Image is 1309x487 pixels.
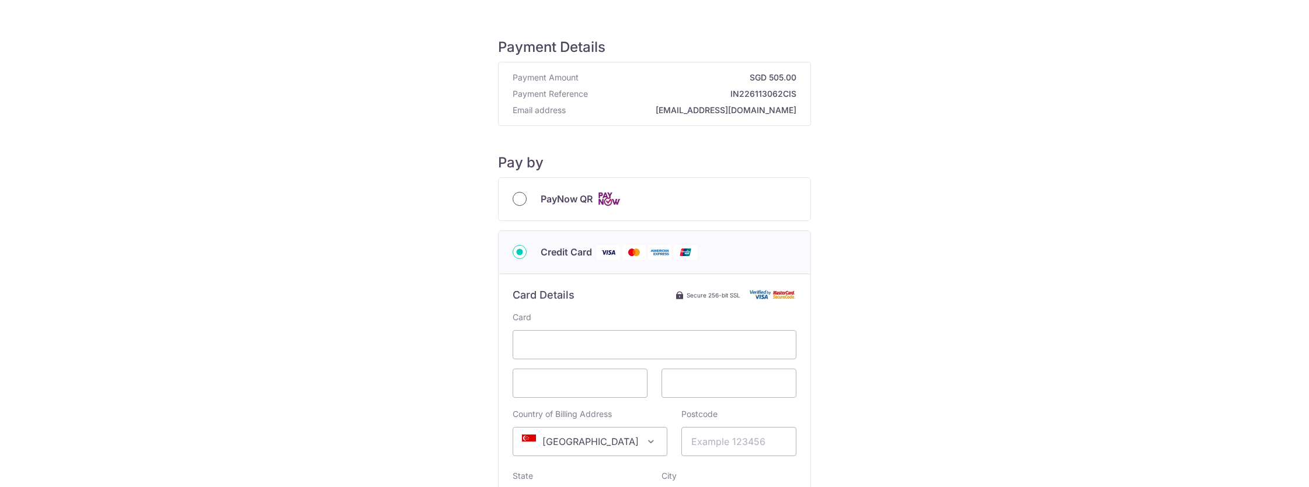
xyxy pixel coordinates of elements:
div: Credit Card Visa Mastercard American Express Union Pay [513,245,796,260]
iframe: Secure card expiration date input frame [523,376,638,390]
strong: SGD 505.00 [583,72,796,83]
img: Card secure [750,290,796,300]
label: Card [513,311,531,323]
img: Visa [597,245,620,260]
span: Email address [513,104,566,116]
img: Union Pay [674,245,697,260]
div: PayNow QR Cards logo [513,192,796,206]
strong: IN226113062CIS [593,88,796,100]
img: Mastercard [622,245,646,260]
h5: Pay by [498,154,811,171]
img: Cards logo [597,192,621,206]
span: PayNow QR [541,192,593,206]
label: City [662,470,677,482]
h6: Card Details [513,288,575,302]
label: Country of Billing Address [513,408,612,420]
span: Payment Reference [513,88,588,100]
span: Singapore [513,428,667,456]
iframe: Secure card number input frame [523,338,786,352]
h5: Payment Details [498,38,811,56]
span: Singapore [513,427,667,456]
span: Secure 256-bit SSL [687,290,740,300]
span: Credit Card [541,245,592,259]
span: Payment Amount [513,72,579,83]
label: Postcode [681,408,718,420]
img: American Express [648,245,671,260]
iframe: Secure card security code input frame [671,376,786,390]
label: State [513,470,533,482]
strong: [EMAIL_ADDRESS][DOMAIN_NAME] [570,104,796,116]
input: Example 123456 [681,427,796,456]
